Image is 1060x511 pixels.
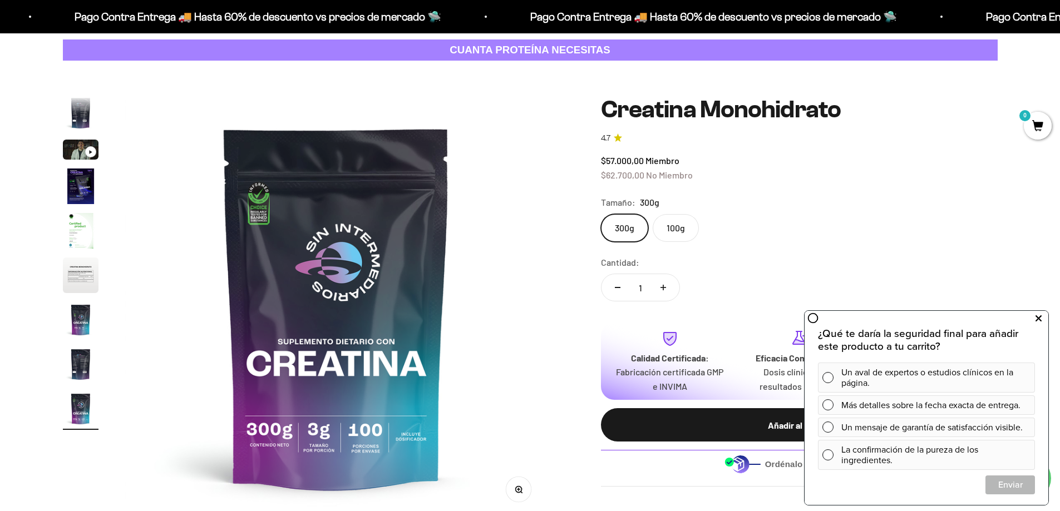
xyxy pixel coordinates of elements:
[623,418,975,433] div: Añadir al carrito
[63,391,98,430] button: Ir al artículo 9
[63,168,98,204] img: Creatina Monohidrato
[602,274,634,301] button: Reducir cantidad
[631,353,709,363] strong: Calidad Certificada:
[63,95,98,131] img: Creatina Monohidrato
[63,302,98,338] img: Creatina Monohidrato
[601,408,998,441] button: Añadir al carrito
[645,155,679,166] span: Miembro
[647,274,679,301] button: Aumentar cantidad
[756,353,842,363] strong: Eficacia Comprobada:
[63,391,98,426] img: Creatina Monohidrato
[765,458,874,470] span: Ordénalo hoy, se envía
[601,132,998,145] a: 4.74.7 de 5.0 estrellas
[601,155,644,166] span: $57.000,00
[63,168,98,207] button: Ir al artículo 4
[601,170,644,180] span: $62.700,00
[63,213,98,249] img: Creatina Monohidrato
[63,140,98,163] button: Ir al artículo 3
[63,95,98,134] button: Ir al artículo 2
[1018,109,1032,122] mark: 0
[63,39,998,61] a: CUANTA PROTEÍNA NECESITAS
[601,195,635,210] legend: Tamaño:
[640,195,659,210] span: 300g
[724,455,761,473] img: Despacho sin intermediarios
[530,8,897,26] p: Pago Contra Entrega 🚚 Hasta 60% de descuento vs precios de mercado 🛸
[805,310,1048,505] iframe: zigpoll-iframe
[63,346,98,385] button: Ir al artículo 8
[450,44,610,56] strong: CUANTA PROTEÍNA NECESITAS
[63,346,98,382] img: Creatina Monohidrato
[601,96,998,123] h1: Creatina Monohidrato
[63,302,98,341] button: Ir al artículo 7
[75,8,441,26] p: Pago Contra Entrega 🚚 Hasta 60% de descuento vs precios de mercado 🛸
[601,255,639,270] label: Cantidad:
[1024,121,1052,133] a: 0
[614,365,726,393] p: Fabricación certificada GMP e INVIMA
[743,365,855,393] p: Dosis clínicas para resultados máximos
[63,257,98,293] img: Creatina Monohidrato
[646,170,693,180] span: No Miembro
[63,257,98,296] button: Ir al artículo 6
[63,213,98,252] button: Ir al artículo 5
[601,132,610,145] span: 4.7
